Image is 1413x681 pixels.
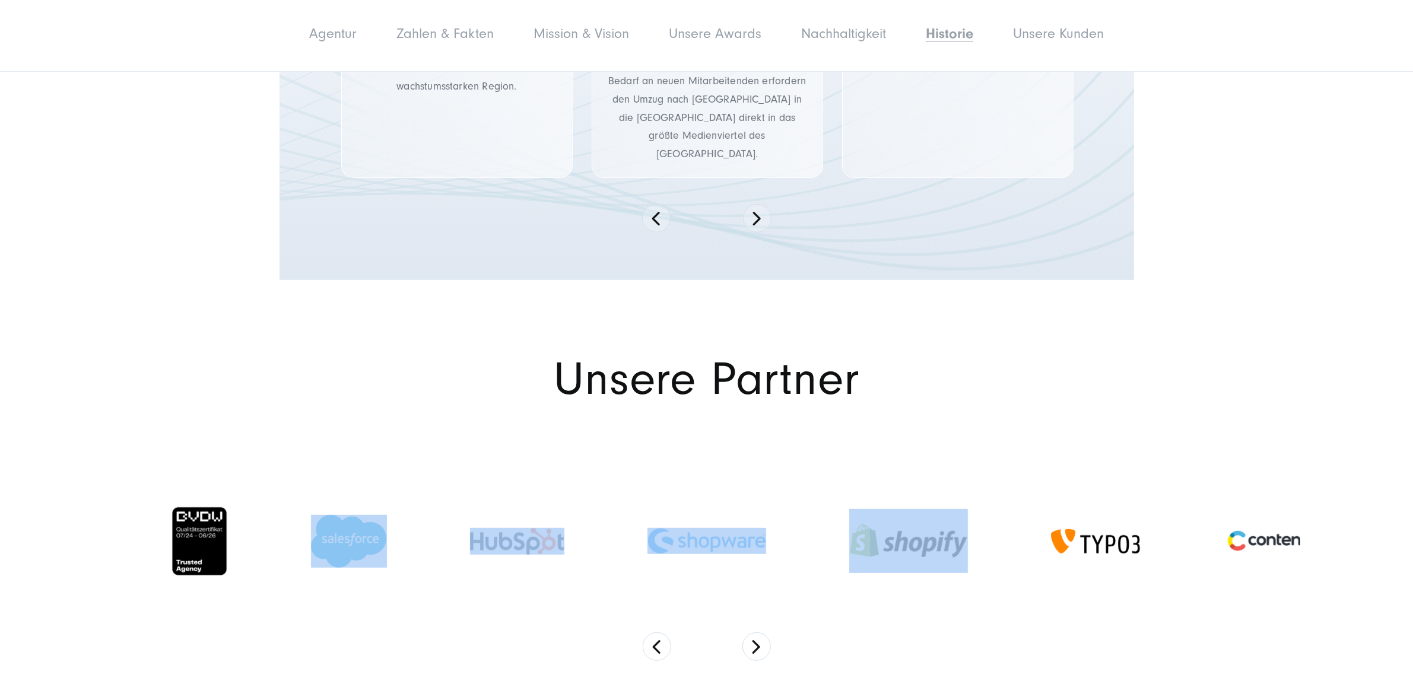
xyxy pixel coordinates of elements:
a: Agentur [309,26,357,42]
a: Mission & Vision [534,26,629,42]
a: Unsere Awards [669,26,761,42]
a: Zahlen & Fakten [396,26,494,42]
h1: Unsere Partner [280,357,1134,402]
p: Der Ausbau des Neugeschäfts im [GEOGRAPHIC_DATA] Raum und der Bedarf an neuen Mitarbeitenden erfo... [608,36,806,163]
button: Next [742,632,771,661]
button: Previous [643,632,671,661]
a: Nachhaltigkeit [801,26,886,42]
img: contentful-logo-RGB-claim [1223,521,1330,561]
img: typo3 [1051,529,1140,554]
img: BVDW-trusted-agency-badge [171,506,228,577]
img: Shopify_quiz [849,509,968,573]
a: Unsere Kunden [1013,26,1104,42]
img: logo-salesforce [311,515,387,568]
img: hubspot-color [470,528,564,555]
a: Historie [926,26,973,42]
img: shopware_logo_blue [647,528,766,554]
